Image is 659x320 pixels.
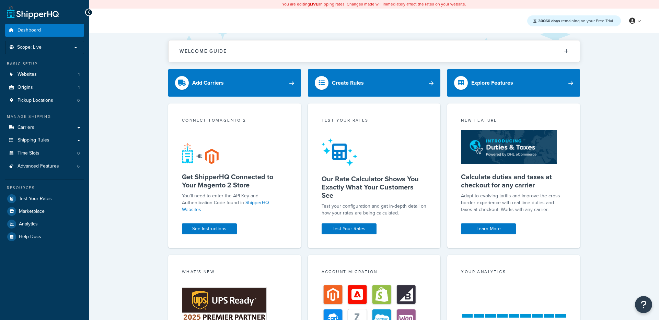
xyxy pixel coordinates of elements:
a: Shipping Rules [5,134,84,147]
div: Basic Setup [5,61,84,67]
img: connect-shq-magento-24cdf84b.svg [182,143,219,164]
li: Pickup Locations [5,94,84,107]
div: Explore Features [471,78,513,88]
li: Origins [5,81,84,94]
span: 6 [77,163,80,169]
span: 0 [77,150,80,156]
a: Advanced Features6 [5,160,84,173]
div: Account Migration [322,269,427,276]
span: Advanced Features [18,163,59,169]
span: Test Your Rates [19,196,52,202]
a: ShipperHQ Websites [182,199,269,213]
span: Websites [18,72,37,77]
div: Resources [5,185,84,191]
div: Test your configuration and get in-depth detail on how your rates are being calculated. [322,203,427,217]
a: Carriers [5,121,84,134]
h5: Get ShipperHQ Connected to Your Magento 2 Store [182,173,287,189]
p: You'll need to enter the API Key and Authentication Code found in [182,193,287,213]
h5: Calculate duties and taxes at checkout for any carrier [461,173,566,189]
div: What's New [182,269,287,276]
span: 1 [78,72,80,77]
span: Analytics [19,221,38,227]
div: Manage Shipping [5,114,84,120]
div: New Feature [461,117,566,125]
span: Carriers [18,125,34,131]
span: Shipping Rules [18,137,49,143]
a: Origins1 [5,81,84,94]
b: LIVE [310,1,318,7]
a: Create Rules [308,69,441,97]
span: Scope: Live [17,45,42,50]
a: Websites1 [5,68,84,81]
span: Origins [18,85,33,90]
span: Time Slots [18,150,39,156]
span: Pickup Locations [18,98,53,103]
li: Time Slots [5,147,84,160]
span: 0 [77,98,80,103]
div: Add Carriers [192,78,224,88]
a: Explore Features [447,69,580,97]
div: Your Analytics [461,269,566,276]
span: 1 [78,85,80,90]
p: Adapt to evolving tariffs and improve the cross-border experience with real-time duties and taxes... [461,193,566,213]
a: Analytics [5,218,84,230]
h5: Our Rate Calculator Shows You Exactly What Your Customers See [322,175,427,199]
span: remaining on your Free Trial [538,18,613,24]
a: Test Your Rates [322,223,377,234]
a: Test Your Rates [5,193,84,205]
span: Dashboard [18,27,41,33]
div: Create Rules [332,78,364,88]
a: Help Docs [5,231,84,243]
a: Dashboard [5,24,84,37]
a: Add Carriers [168,69,301,97]
button: Welcome Guide [169,40,580,62]
span: Marketplace [19,209,45,214]
li: Advanced Features [5,160,84,173]
div: Test your rates [322,117,427,125]
a: See Instructions [182,223,237,234]
a: Learn More [461,223,516,234]
div: Connect to Magento 2 [182,117,287,125]
h2: Welcome Guide [180,49,227,54]
span: Help Docs [19,234,41,240]
a: Time Slots0 [5,147,84,160]
li: Websites [5,68,84,81]
a: Pickup Locations0 [5,94,84,107]
button: Open Resource Center [635,296,652,313]
a: Marketplace [5,205,84,218]
strong: 30060 days [538,18,560,24]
